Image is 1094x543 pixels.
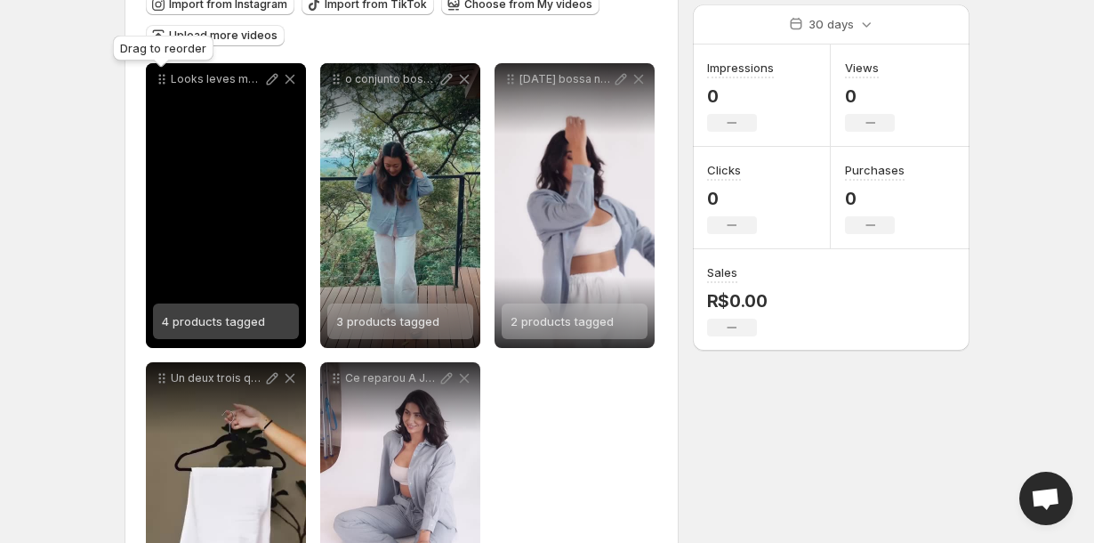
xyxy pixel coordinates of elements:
p: Un deux trois quatre e voil Um look trs formas de usar [171,371,263,385]
span: Upload more videos [169,28,278,43]
p: 0 [845,188,905,209]
p: R$0.00 [707,290,768,312]
p: 30 days [808,15,854,33]
p: 0 [707,85,774,107]
h3: Views [845,59,879,77]
p: o conjunto bossa pode at ter chegado amassadinho mas quem liga ainda mais com essa vista n no mei... [345,72,438,86]
span: 4 products tagged [162,314,265,328]
h3: Sales [707,263,737,281]
p: 0 [845,85,895,107]
div: Open chat [1019,472,1073,525]
h3: Clicks [707,161,741,179]
span: 2 products tagged [511,314,614,328]
div: [DATE] bossa nova comeando 2025 com muita leveza e estilo por aqui nosso conjuntinho bossa j est ... [495,63,655,348]
p: Ce reparou A Juju se arrumou vestiu o Conjunto Bossa nas verses azul e [PERSON_NAME] e fez tudo i... [345,371,438,385]
h3: Purchases [845,161,905,179]
div: Looks leves movimentos espontneos e boas vibraes sobre isso Porque roupa boa tambm aquela que [PE... [146,63,306,348]
p: Looks leves movimentos espontneos e boas vibraes sobre isso Porque roupa boa tambm aquela que [PE... [171,72,263,86]
p: 0 [707,188,757,209]
h3: Impressions [707,59,774,77]
button: Upload more videos [146,25,285,46]
span: 3 products tagged [336,314,439,328]
div: o conjunto bossa pode at ter chegado amassadinho mas quem liga ainda mais com essa vista n no mei... [320,63,480,348]
p: [DATE] bossa nova comeando 2025 com muita leveza e estilo por aqui nosso conjuntinho bossa j est ... [519,72,612,86]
